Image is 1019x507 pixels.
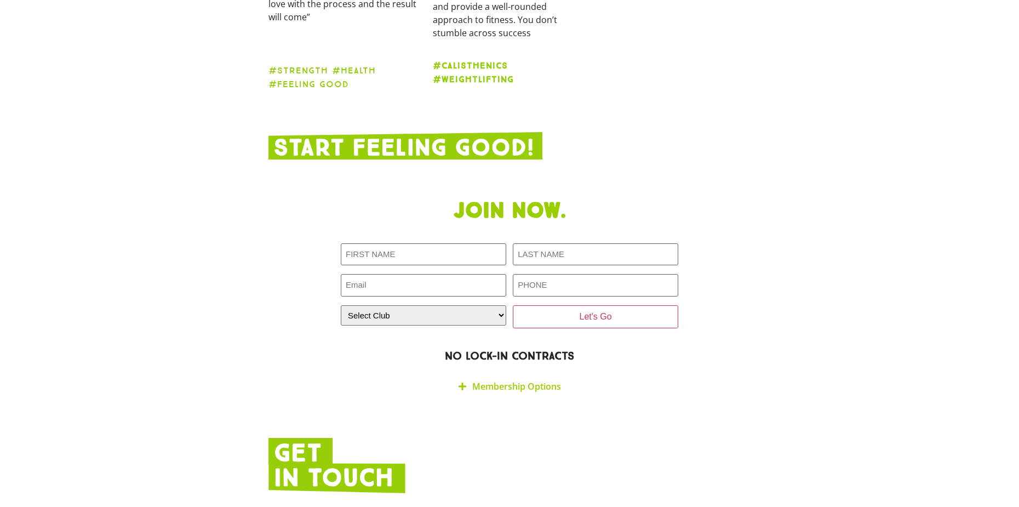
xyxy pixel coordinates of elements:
strong: #strength #health #feeling good [268,65,376,89]
input: PHONE [513,274,678,297]
h1: Join now. [268,198,751,224]
strong: #Calisthenics #Weightlifting [433,60,514,84]
input: Email [341,274,506,297]
input: FIRST NAME [341,243,506,266]
input: Let's Go [513,305,678,328]
h2: NO LOCK-IN CONTRACTS [268,349,751,363]
div: Membership Options [341,374,678,400]
a: Membership Options [472,380,561,392]
input: LAST NAME [513,243,678,266]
